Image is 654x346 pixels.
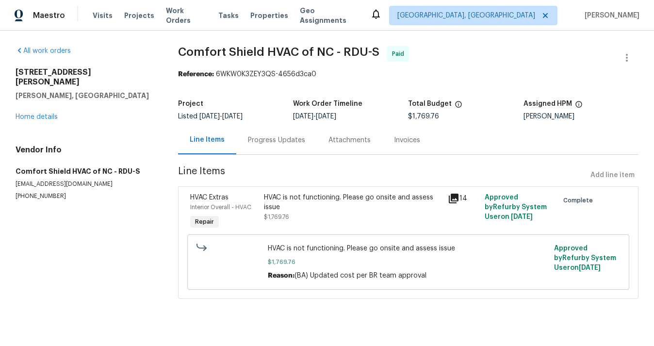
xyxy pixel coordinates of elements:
[394,135,420,145] div: Invoices
[16,48,71,54] a: All work orders
[124,11,154,20] span: Projects
[33,11,65,20] span: Maestro
[166,6,207,25] span: Work Orders
[554,245,616,271] span: Approved by Refurby System User on
[264,214,289,220] span: $1,769.76
[328,135,371,145] div: Attachments
[408,100,452,107] h5: Total Budget
[178,166,587,184] span: Line Items
[563,196,597,205] span: Complete
[397,11,535,20] span: [GEOGRAPHIC_DATA], [GEOGRAPHIC_DATA]
[392,49,408,59] span: Paid
[190,204,251,210] span: Interior Overall - HVAC
[178,69,638,79] div: 6WKW0K3ZEY3QS-4656d3ca0
[16,145,155,155] h4: Vendor Info
[268,257,548,267] span: $1,769.76
[523,113,638,120] div: [PERSON_NAME]
[485,194,547,220] span: Approved by Refurby System User on
[250,11,288,20] span: Properties
[191,217,218,227] span: Repair
[293,113,313,120] span: [DATE]
[218,12,239,19] span: Tasks
[178,100,203,107] h5: Project
[16,192,155,200] p: [PHONE_NUMBER]
[448,193,479,204] div: 14
[178,46,379,58] span: Comfort Shield HVAC of NC - RDU-S
[268,272,294,279] span: Reason:
[581,11,639,20] span: [PERSON_NAME]
[300,6,359,25] span: Geo Assignments
[579,264,601,271] span: [DATE]
[16,114,58,120] a: Home details
[199,113,220,120] span: [DATE]
[93,11,113,20] span: Visits
[268,244,548,253] span: HVAC is not functioning. Please go onsite and assess issue
[248,135,305,145] div: Progress Updates
[264,193,442,212] div: HVAC is not functioning. Please go onsite and assess issue
[316,113,336,120] span: [DATE]
[523,100,572,107] h5: Assigned HPM
[455,100,462,113] span: The total cost of line items that have been proposed by Opendoor. This sum includes line items th...
[222,113,243,120] span: [DATE]
[16,91,155,100] h5: [PERSON_NAME], [GEOGRAPHIC_DATA]
[190,135,225,145] div: Line Items
[294,272,426,279] span: (BA) Updated cost per BR team approval
[293,113,336,120] span: -
[190,194,229,201] span: HVAC Extras
[511,214,533,220] span: [DATE]
[575,100,583,113] span: The hpm assigned to this work order.
[178,113,243,120] span: Listed
[178,71,214,78] b: Reference:
[16,67,155,87] h2: [STREET_ADDRESS][PERSON_NAME]
[199,113,243,120] span: -
[16,166,155,176] h5: Comfort Shield HVAC of NC - RDU-S
[293,100,362,107] h5: Work Order Timeline
[408,113,439,120] span: $1,769.76
[16,180,155,188] p: [EMAIL_ADDRESS][DOMAIN_NAME]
